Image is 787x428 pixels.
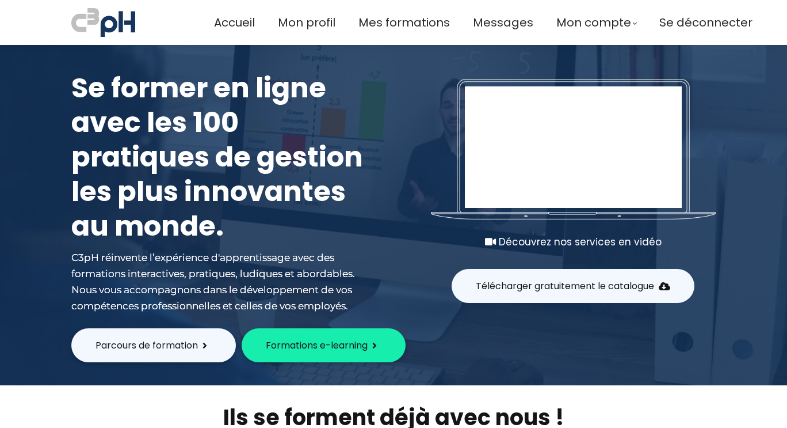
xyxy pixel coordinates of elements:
div: C3pH réinvente l’expérience d'apprentissage avec des formations interactives, pratiques, ludiques... [71,249,370,314]
div: Découvrez nos services en vidéo [431,234,716,250]
button: Télécharger gratuitement le catalogue [452,269,694,303]
span: Télécharger gratuitement le catalogue [476,279,654,293]
h1: Se former en ligne avec les 100 pratiques de gestion les plus innovantes au monde. [71,71,370,244]
a: Se déconnecter [659,13,752,32]
span: Formations e-learning [266,338,368,353]
a: Messages [473,13,533,32]
button: Parcours de formation [71,328,236,362]
span: Parcours de formation [95,338,198,353]
button: Formations e-learning [242,328,406,362]
a: Mes formations [358,13,450,32]
img: a70bc7685e0efc0bd0b04b3506828469.jpeg [71,6,135,39]
span: Mon compte [556,13,631,32]
a: Mon profil [278,13,335,32]
a: Accueil [214,13,255,32]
